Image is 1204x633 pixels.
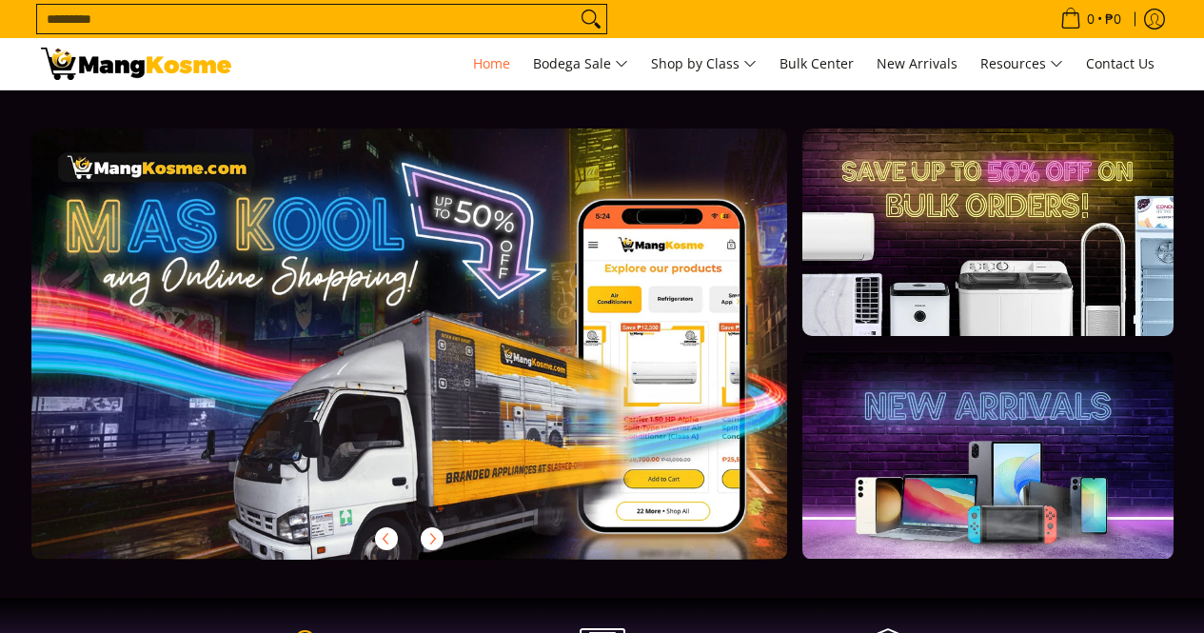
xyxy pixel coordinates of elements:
[1076,38,1164,89] a: Contact Us
[980,52,1063,76] span: Resources
[867,38,967,89] a: New Arrivals
[365,518,407,560] button: Previous
[41,48,231,80] img: Mang Kosme: Your Home Appliances Warehouse Sale Partner!
[770,38,863,89] a: Bulk Center
[411,518,453,560] button: Next
[31,129,849,590] a: More
[250,38,1164,89] nav: Main Menu
[780,54,854,72] span: Bulk Center
[533,52,628,76] span: Bodega Sale
[641,38,766,89] a: Shop by Class
[576,5,606,33] button: Search
[651,52,757,76] span: Shop by Class
[1086,54,1155,72] span: Contact Us
[1102,12,1124,26] span: ₱0
[1055,9,1127,30] span: •
[877,54,957,72] span: New Arrivals
[523,38,638,89] a: Bodega Sale
[1084,12,1097,26] span: 0
[473,54,510,72] span: Home
[971,38,1073,89] a: Resources
[464,38,520,89] a: Home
